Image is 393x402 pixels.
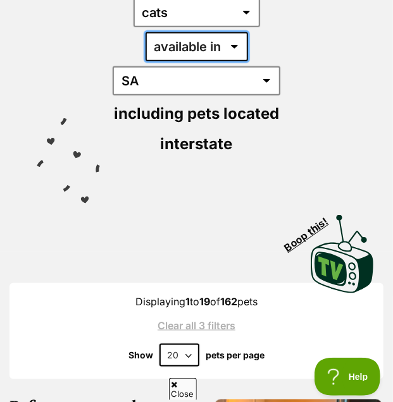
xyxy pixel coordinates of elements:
[206,350,265,360] label: pets per page
[28,320,365,331] a: Clear all 3 filters
[135,295,258,308] span: Displaying to of pets
[114,104,279,153] span: including pets located interstate
[169,378,197,400] span: Close
[185,295,190,308] strong: 1
[311,204,374,296] a: Boop this!
[128,350,153,360] span: Show
[311,215,374,293] img: PetRescue TV logo
[199,295,210,308] strong: 19
[315,358,380,396] iframe: Help Scout Beacon - Open
[220,295,237,308] strong: 162
[282,208,340,253] span: Boop this!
